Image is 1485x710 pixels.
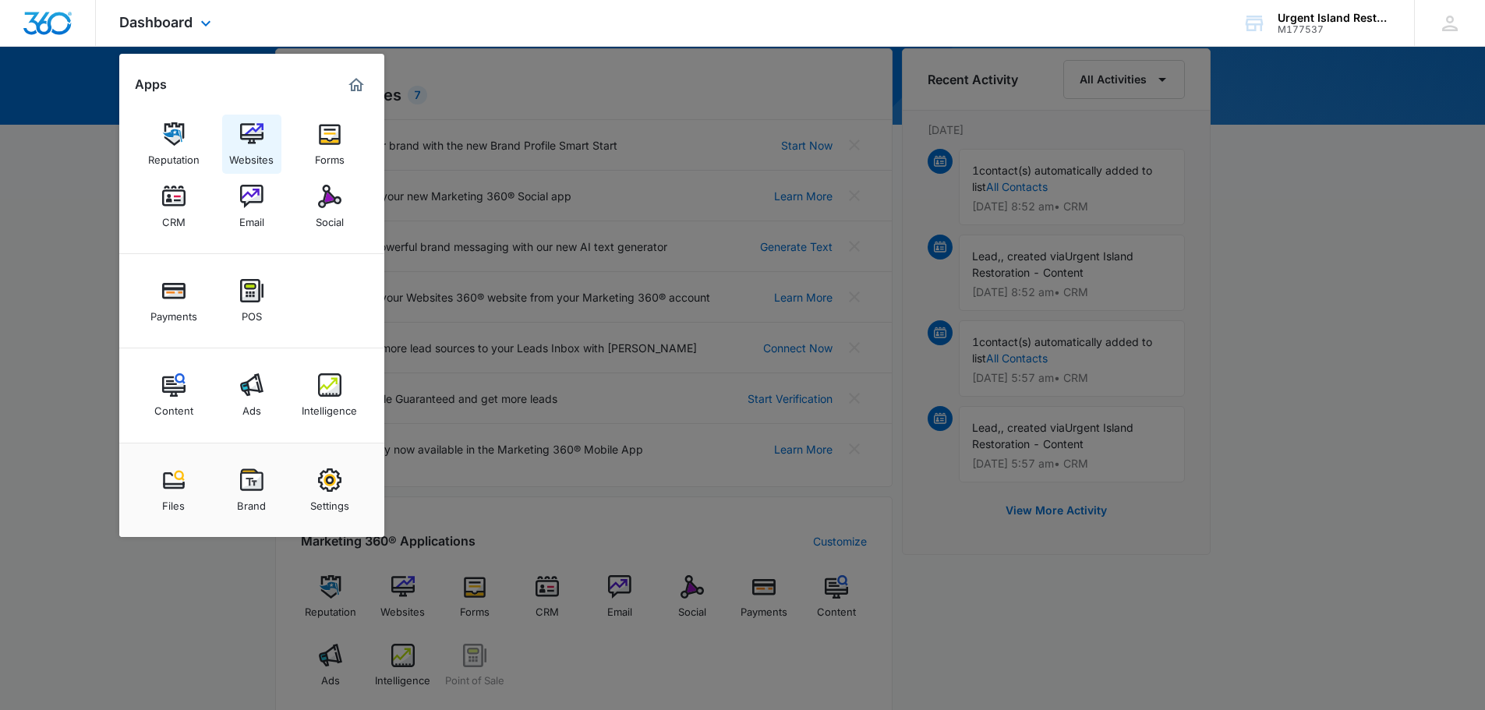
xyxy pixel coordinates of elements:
div: Brand [237,492,266,512]
div: Websites [229,146,274,166]
div: account id [1278,24,1391,35]
div: Intelligence [302,397,357,417]
a: Brand [222,461,281,520]
div: Reputation [148,146,200,166]
a: Reputation [144,115,203,174]
a: Marketing 360® Dashboard [344,72,369,97]
div: Content [154,397,193,417]
a: Content [144,366,203,425]
a: Files [144,461,203,520]
a: POS [222,271,281,330]
a: Ads [222,366,281,425]
a: Social [300,177,359,236]
a: Settings [300,461,359,520]
h2: Apps [135,77,167,92]
a: Forms [300,115,359,174]
div: Ads [242,397,261,417]
a: Intelligence [300,366,359,425]
span: Dashboard [119,14,193,30]
a: CRM [144,177,203,236]
a: Email [222,177,281,236]
a: Websites [222,115,281,174]
div: Email [239,208,264,228]
div: POS [242,302,262,323]
div: account name [1278,12,1391,24]
div: CRM [162,208,186,228]
div: Files [162,492,185,512]
div: Forms [315,146,345,166]
div: Payments [150,302,197,323]
div: Settings [310,492,349,512]
div: Social [316,208,344,228]
a: Payments [144,271,203,330]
